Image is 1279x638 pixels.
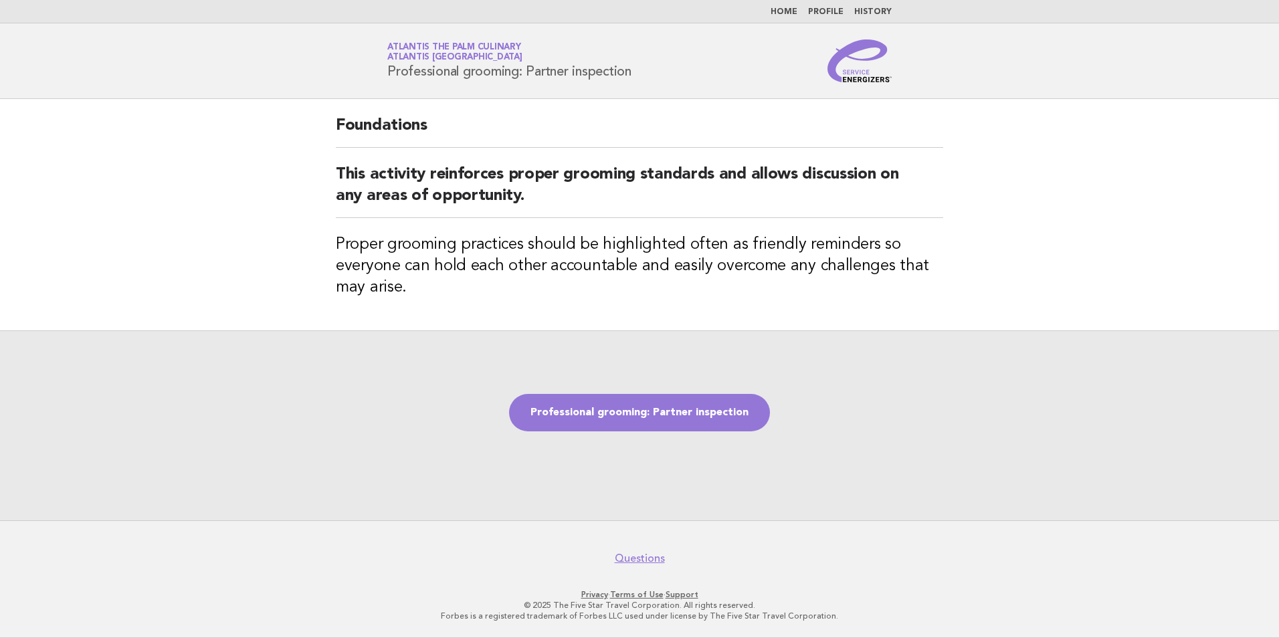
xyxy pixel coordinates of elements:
[336,164,943,218] h2: This activity reinforces proper grooming standards and allows discussion on any areas of opportun...
[808,8,844,16] a: Profile
[336,234,943,298] h3: Proper grooming practices should be highlighted often as friendly reminders so everyone can hold ...
[610,590,664,599] a: Terms of Use
[771,8,797,16] a: Home
[854,8,892,16] a: History
[581,590,608,599] a: Privacy
[387,43,522,62] a: Atlantis The Palm CulinaryAtlantis [GEOGRAPHIC_DATA]
[336,115,943,148] h2: Foundations
[509,394,770,431] a: Professional grooming: Partner inspection
[387,43,631,78] h1: Professional grooming: Partner inspection
[666,590,698,599] a: Support
[387,54,522,62] span: Atlantis [GEOGRAPHIC_DATA]
[230,600,1049,611] p: © 2025 The Five Star Travel Corporation. All rights reserved.
[230,611,1049,621] p: Forbes is a registered trademark of Forbes LLC used under license by The Five Star Travel Corpora...
[230,589,1049,600] p: · ·
[827,39,892,82] img: Service Energizers
[615,552,665,565] a: Questions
